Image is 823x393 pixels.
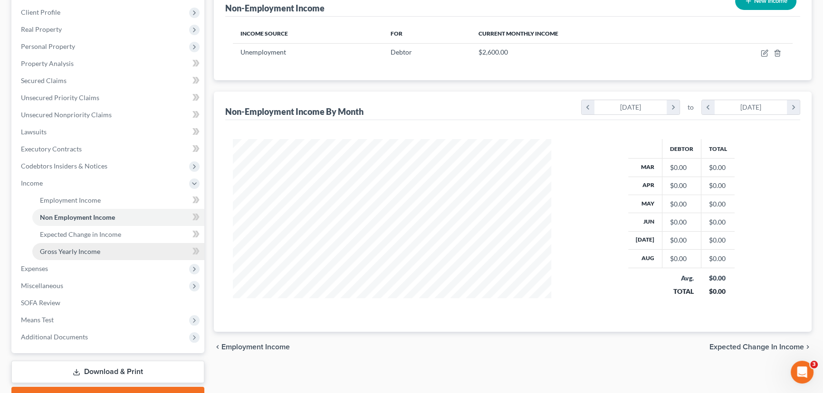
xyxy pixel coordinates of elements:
span: Means Test [21,316,54,324]
span: Executory Contracts [21,145,82,153]
div: $0.00 [670,217,693,227]
span: Miscellaneous [21,281,63,290]
span: Lawsuits [21,128,47,136]
span: Non Employment Income [40,213,115,221]
span: Unemployment [240,48,286,56]
span: to [688,103,694,112]
div: $0.00 [670,181,693,190]
div: $0.00 [670,254,693,263]
iframe: Intercom live chat [791,361,813,384]
td: $0.00 [701,231,735,249]
div: TOTAL [670,287,694,296]
span: Gross Yearly Income [40,247,100,255]
td: $0.00 [701,250,735,268]
div: $0.00 [709,273,727,283]
a: Lawsuits [13,123,204,140]
span: Income [21,179,43,187]
td: $0.00 [701,195,735,213]
th: Aug [628,250,662,268]
td: $0.00 [701,177,735,195]
div: $0.00 [670,163,693,172]
div: [DATE] [594,100,667,114]
span: Unsecured Priority Claims [21,94,99,102]
span: Unsecured Nonpriority Claims [21,111,112,119]
th: May [628,195,662,213]
i: chevron_left [702,100,715,114]
a: Employment Income [32,192,204,209]
span: 3 [810,361,818,368]
div: $0.00 [709,287,727,296]
span: Codebtors Insiders & Notices [21,162,107,170]
div: Avg. [670,273,694,283]
span: Current Monthly Income [478,30,558,37]
div: $0.00 [670,199,693,209]
td: $0.00 [701,159,735,177]
div: Non-Employment Income [225,2,325,14]
i: chevron_right [804,343,812,351]
i: chevron_left [214,343,221,351]
span: Personal Property [21,42,75,50]
span: Employment Income [221,343,290,351]
span: For [391,30,402,37]
th: Debtor [662,139,701,158]
a: Download & Print [11,361,204,383]
span: Client Profile [21,8,60,16]
button: Expected Change in Income chevron_right [709,343,812,351]
th: Total [701,139,735,158]
a: Unsecured Priority Claims [13,89,204,106]
th: Apr [628,177,662,195]
a: Expected Change in Income [32,226,204,243]
span: Expenses [21,264,48,272]
div: $0.00 [670,235,693,245]
a: Non Employment Income [32,209,204,226]
i: chevron_left [582,100,594,114]
span: Debtor [391,48,412,56]
div: Non-Employment Income By Month [225,106,364,117]
span: $2,600.00 [478,48,507,56]
a: Unsecured Nonpriority Claims [13,106,204,123]
span: Real Property [21,25,62,33]
div: [DATE] [715,100,787,114]
i: chevron_right [667,100,679,114]
i: chevron_right [787,100,800,114]
span: Expected Change in Income [40,230,121,238]
a: SOFA Review [13,294,204,311]
span: Expected Change in Income [709,343,804,351]
th: [DATE] [628,231,662,249]
a: Property Analysis [13,55,204,72]
span: SOFA Review [21,299,60,307]
a: Gross Yearly Income [32,243,204,260]
span: Property Analysis [21,59,74,67]
span: Additional Documents [21,333,88,341]
button: chevron_left Employment Income [214,343,290,351]
span: Employment Income [40,196,101,204]
a: Executory Contracts [13,140,204,158]
span: Secured Claims [21,76,67,84]
th: Mar [628,159,662,177]
a: Secured Claims [13,72,204,89]
td: $0.00 [701,213,735,231]
span: Income Source [240,30,288,37]
th: Jun [628,213,662,231]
